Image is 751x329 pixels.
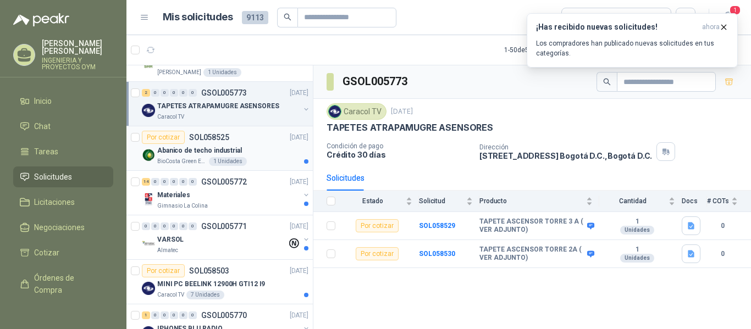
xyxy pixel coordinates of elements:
[142,89,150,97] div: 2
[157,246,178,255] p: Almatec
[327,142,471,150] p: Condición de pago
[13,116,113,137] a: Chat
[356,247,399,260] div: Por cotizar
[179,178,187,186] div: 0
[290,221,308,232] p: [DATE]
[13,267,113,300] a: Órdenes de Compra
[201,311,247,319] p: GSOL005770
[419,197,464,205] span: Solicitud
[201,222,247,230] p: GSOL005771
[479,197,584,205] span: Producto
[170,311,178,319] div: 0
[189,133,229,141] p: SOL058525
[13,13,69,26] img: Logo peakr
[170,222,178,230] div: 0
[34,221,85,233] span: Negociaciones
[343,73,409,90] h3: GSOL005773
[342,197,404,205] span: Estado
[479,143,652,151] p: Dirección
[327,172,365,184] div: Solicitudes
[707,249,738,259] b: 0
[290,88,308,98] p: [DATE]
[34,247,59,259] span: Cotizar
[142,222,150,230] div: 0
[290,310,308,321] p: [DATE]
[161,311,169,319] div: 0
[718,8,738,27] button: 1
[34,120,51,132] span: Chat
[603,78,611,86] span: search
[151,311,159,319] div: 0
[126,260,313,304] a: Por cotizarSOL058503[DATE] Company LogoMINI PC BEELINK 12900H GTI12 I9Caracol TV7 Unidades
[599,246,675,254] b: 1
[536,38,728,58] p: Los compradores han publicado nuevas solicitudes en tus categorías.
[189,267,229,275] p: SOL058503
[13,141,113,162] a: Tareas
[34,95,52,107] span: Inicio
[568,12,592,24] div: Todas
[157,202,208,210] p: Gimnasio La Colina
[179,222,187,230] div: 0
[34,146,58,158] span: Tareas
[479,191,599,212] th: Producto
[151,222,159,230] div: 0
[179,311,187,319] div: 0
[504,41,576,59] div: 1 - 50 de 5744
[34,196,75,208] span: Licitaciones
[142,311,150,319] div: 1
[157,146,242,156] p: Abanico de techo industrial
[189,178,197,186] div: 0
[142,131,185,144] div: Por cotizar
[13,166,113,187] a: Solicitudes
[157,113,184,121] p: Caracol TV
[536,23,698,32] h3: ¡Has recibido nuevas solicitudes!
[419,191,479,212] th: Solicitud
[599,197,666,205] span: Cantidad
[157,291,184,299] p: Caracol TV
[157,68,201,77] p: [PERSON_NAME]
[170,178,178,186] div: 0
[142,104,155,117] img: Company Logo
[209,157,247,166] div: 1 Unidades
[203,68,241,77] div: 1 Unidades
[201,178,247,186] p: GSOL005772
[151,178,159,186] div: 0
[13,91,113,111] a: Inicio
[161,178,169,186] div: 0
[707,191,751,212] th: # COTs
[13,242,113,263] a: Cotizar
[419,250,455,258] a: SOL058530
[179,89,187,97] div: 0
[161,89,169,97] div: 0
[201,89,247,97] p: GSOL005773
[142,86,311,121] a: 2 0 0 0 0 0 GSOL005773[DATE] Company LogoTAPETES ATRAPAMUGRE ASENSORESCaracol TV
[161,222,169,230] div: 0
[142,178,150,186] div: 14
[186,291,224,299] div: 7 Unidades
[157,101,279,111] p: TAPETES ATRAPAMUGRE ASENSORES
[290,132,308,143] p: [DATE]
[142,148,155,161] img: Company Logo
[242,11,268,24] span: 9113
[42,40,113,55] p: [PERSON_NAME] [PERSON_NAME]
[707,197,729,205] span: # COTs
[290,266,308,276] p: [DATE]
[327,122,493,133] p: TAPETES ATRAPAMUGRE ASENSORES
[479,151,652,160] p: [STREET_ADDRESS] Bogotá D.C. , Bogotá D.C.
[284,13,291,21] span: search
[189,89,197,97] div: 0
[620,226,654,235] div: Unidades
[342,191,419,212] th: Estado
[142,264,185,277] div: Por cotizar
[126,126,313,171] a: Por cotizarSOL058525[DATE] Company LogoAbanico de techo industrialBioCosta Green Energy S.A.S1 Un...
[682,191,707,212] th: Docs
[702,23,720,32] span: ahora
[329,105,341,118] img: Company Logo
[42,57,113,70] p: INGENIERIA Y PROYECTOS OYM
[142,175,311,210] a: 14 0 0 0 0 0 GSOL005772[DATE] Company LogoMaterialesGimnasio La Colina
[13,192,113,213] a: Licitaciones
[34,272,103,296] span: Órdenes de Compra
[13,217,113,238] a: Negociaciones
[142,220,311,255] a: 0 0 0 0 0 0 GSOL005771[DATE] Company LogoVARSOLAlmatec
[157,190,190,200] p: Materiales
